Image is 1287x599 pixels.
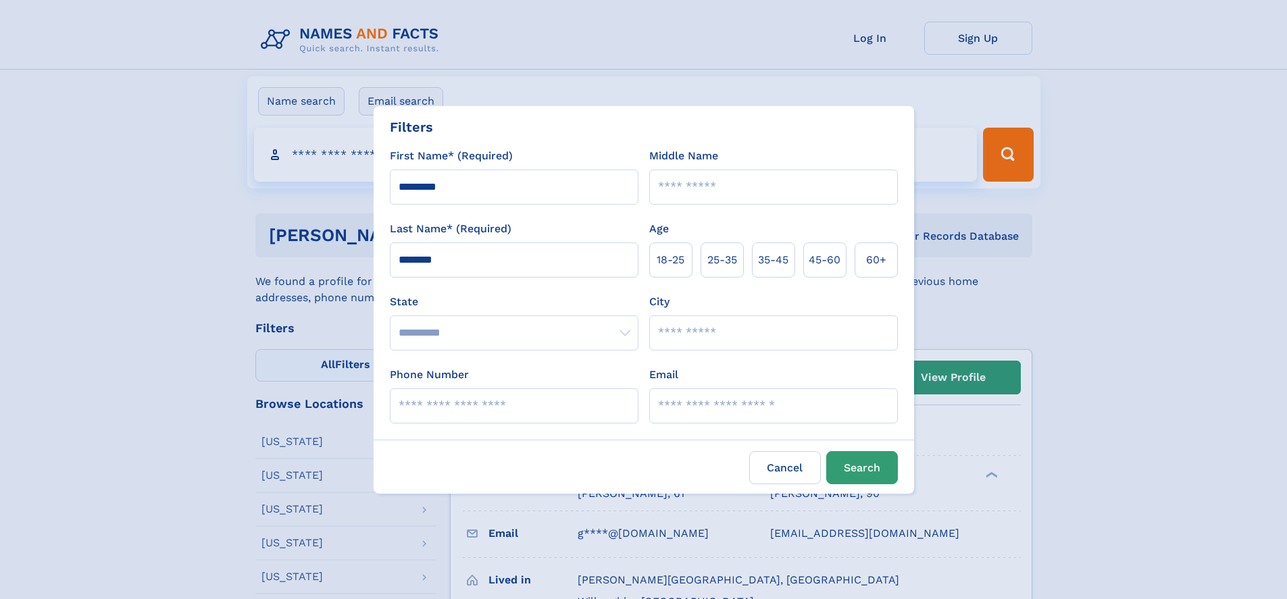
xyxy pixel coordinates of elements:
[758,252,788,268] span: 35‑45
[649,367,678,383] label: Email
[390,148,513,164] label: First Name* (Required)
[649,294,670,310] label: City
[749,451,821,484] label: Cancel
[826,451,898,484] button: Search
[657,252,684,268] span: 18‑25
[390,294,638,310] label: State
[390,117,433,137] div: Filters
[390,367,469,383] label: Phone Number
[809,252,840,268] span: 45‑60
[707,252,737,268] span: 25‑35
[649,148,718,164] label: Middle Name
[390,221,511,237] label: Last Name* (Required)
[866,252,886,268] span: 60+
[649,221,669,237] label: Age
